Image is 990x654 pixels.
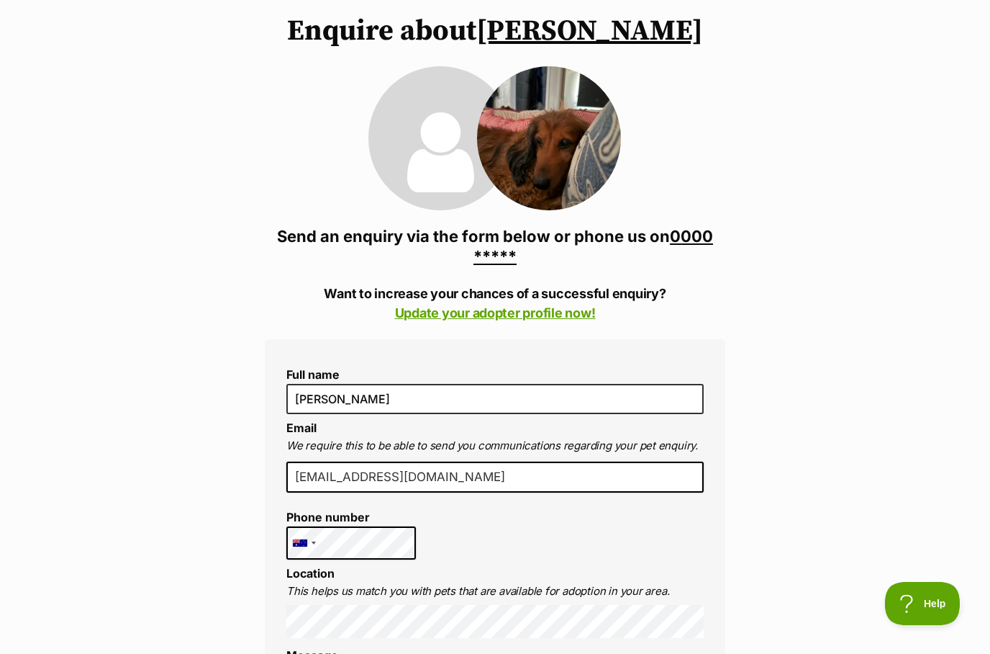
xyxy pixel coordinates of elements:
h1: Enquire about [265,14,725,48]
input: E.g. Jimmy Chew [286,384,704,414]
a: Update your adopter profile now! [395,305,596,321]
div: Australia: +61 [287,527,320,559]
a: [PERSON_NAME] [476,13,703,49]
label: Full name [286,368,704,381]
p: Want to increase your chances of a successful enquiry? [265,284,725,323]
p: This helps us match you with pets that are available for adoption in your area. [286,583,704,600]
img: Pierre [477,66,621,210]
label: Phone number [286,511,416,524]
iframe: Help Scout Beacon - Open [885,582,961,625]
h3: Send an enquiry via the form below or phone us on [265,226,725,266]
label: Email [286,421,317,435]
label: Location [286,566,335,581]
p: We require this to be able to send you communications regarding your pet enquiry. [286,438,704,454]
